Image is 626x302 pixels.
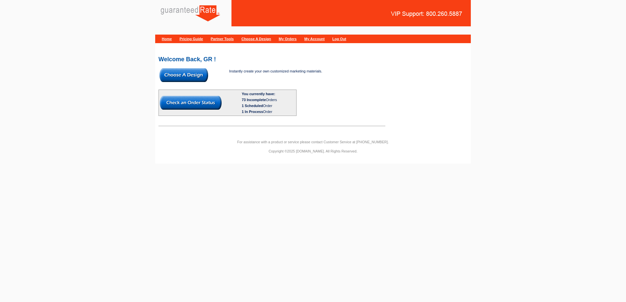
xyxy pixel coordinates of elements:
[332,37,346,41] a: Log Out
[242,98,266,102] span: 73 Incomplete
[242,104,263,108] span: 1 Scheduled
[159,68,208,82] img: button-choose-design.gif
[180,37,203,41] a: Pricing Guide
[241,37,271,41] a: Choose A Design
[242,92,275,96] b: You currently have:
[304,37,325,41] a: My Account
[155,139,471,145] p: For assistance with a product or service please contact Customer Service at [PHONE_NUMBER].
[279,37,297,41] a: My Orders
[242,97,295,115] div: Orders Order Order
[162,37,172,41] a: Home
[229,69,322,73] span: Instantly create your own customized marketing materials.
[155,148,471,154] p: Copyright ©2025 [DOMAIN_NAME]. All Rights Reserved.
[211,37,234,41] a: Partner Tools
[242,110,263,114] span: 1 In Process
[160,96,222,110] img: button-check-order-status.gif
[158,56,468,62] h2: Welcome Back, GR !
